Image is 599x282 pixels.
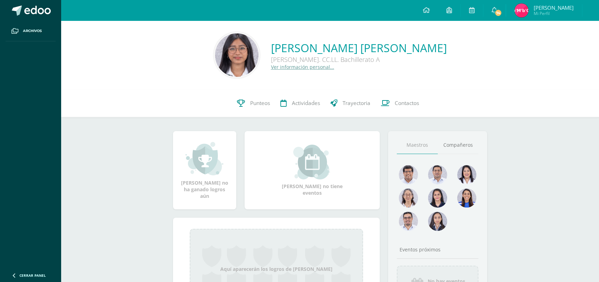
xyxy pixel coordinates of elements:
span: Punteos [250,99,270,107]
img: c717c6dd901b269d3ae6ea341d867eaf.png [399,212,418,231]
span: Trayectoria [343,99,370,107]
img: 522dc90edefdd00265ec7718d30b3fcb.png [428,212,447,231]
a: Trayectoria [325,89,376,117]
a: Ver información personal... [271,64,334,70]
img: c635739805185fec9829f3348b7f2a65.png [215,33,259,77]
span: [PERSON_NAME] [534,4,574,11]
a: Contactos [376,89,424,117]
a: Compañeros [438,136,479,154]
a: Actividades [275,89,325,117]
span: Contactos [395,99,419,107]
a: Punteos [232,89,275,117]
span: 74 [494,9,502,17]
img: a5c04a697988ad129bdf05b8f922df21.png [457,188,476,208]
a: [PERSON_NAME] [PERSON_NAME] [271,40,447,55]
div: [PERSON_NAME] no tiene eventos [277,145,347,196]
span: Archivos [23,28,42,34]
div: [PERSON_NAME] no ha ganado logros aún [180,141,229,199]
img: b0a9fb97db5b02e2105a0abf9dee063c.png [515,3,528,17]
img: 9a0812c6f881ddad7942b4244ed4a083.png [428,165,447,184]
span: Mi Perfil [534,10,574,16]
img: 6bc5668d4199ea03c0854e21131151f7.png [428,188,447,208]
a: Maestros [397,136,438,154]
img: 239d5069e26d62d57e843c76e8715316.png [399,165,418,184]
img: achievement_small.png [186,141,223,176]
div: [PERSON_NAME]. CC.LL. Bachillerato A [271,55,447,64]
a: Archivos [6,21,56,41]
span: Cerrar panel [19,273,46,278]
img: 0580b9beee8b50b4e2a2441e05bb36d6.png [457,165,476,184]
span: Actividades [292,99,320,107]
img: event_small.png [293,145,331,179]
div: Eventos próximos [397,246,479,253]
img: 0e5799bef7dad198813e0c5f14ac62f9.png [399,188,418,208]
